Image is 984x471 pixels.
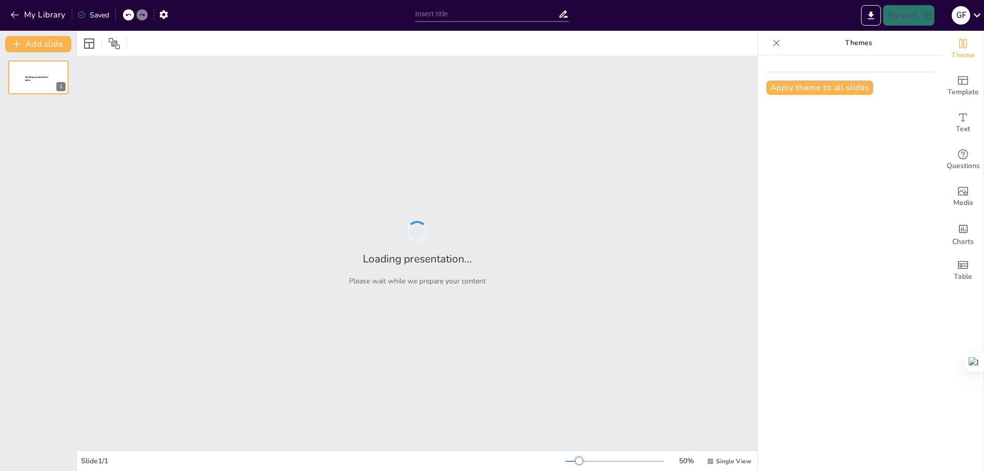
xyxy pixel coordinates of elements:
div: Change the overall theme [942,31,983,68]
span: Template [948,87,979,98]
button: Export to PowerPoint [861,5,881,26]
span: Sendsteps presentation editor [25,76,48,81]
p: Please wait while we prepare your content [349,276,486,286]
div: 50 % [674,456,699,466]
span: Single View [716,457,751,465]
span: Position [108,37,120,50]
span: Questions [947,160,980,172]
span: Charts [952,236,974,248]
h2: Loading presentation... [363,252,472,266]
div: g f [952,6,970,25]
div: Add ready made slides [942,68,983,105]
div: Layout [81,35,97,52]
span: Media [953,197,973,209]
div: Add charts and graphs [942,215,983,252]
div: Get real-time input from your audience [942,141,983,178]
div: Add a table [942,252,983,289]
div: Add text boxes [942,105,983,141]
span: Theme [951,50,975,61]
div: Add images, graphics, shapes or video [942,178,983,215]
span: Text [956,124,970,135]
button: Add slide [5,36,71,52]
div: 1 [8,60,69,94]
button: Apply theme to all slides [766,80,873,95]
p: Themes [785,31,932,55]
div: Slide 1 / 1 [81,456,565,466]
div: Saved [77,10,109,20]
button: My Library [8,7,70,23]
button: Present [883,5,934,26]
div: 1 [56,82,66,91]
span: Table [954,271,972,282]
input: Insert title [415,7,558,22]
button: g f [952,5,970,26]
